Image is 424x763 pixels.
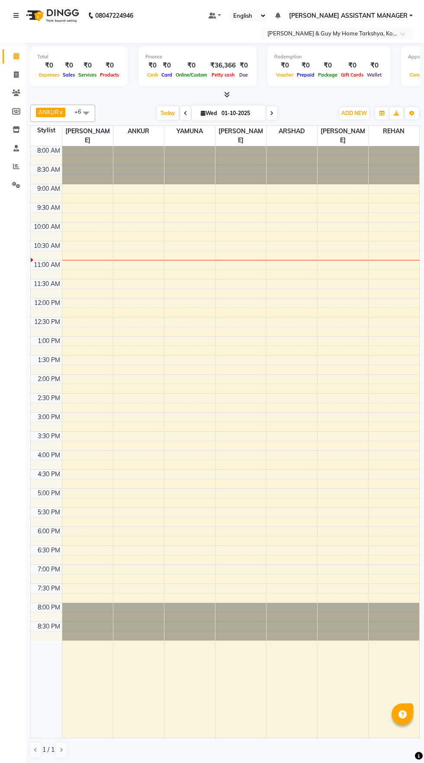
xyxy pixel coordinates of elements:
div: 12:30 PM [32,317,62,327]
div: Finance [145,53,250,61]
span: Due [238,72,250,78]
div: 8:00 AM [35,146,62,155]
div: ₹36,366 [209,61,238,71]
div: 10:30 AM [32,241,62,250]
span: ANKUR [39,109,59,115]
span: REHAN [369,126,420,137]
div: 8:30 AM [35,165,62,174]
a: x [59,109,63,115]
div: 1:30 PM [36,356,62,365]
div: 3:30 PM [36,432,62,441]
input: 2025-10-01 [219,107,262,120]
div: 2:00 PM [36,375,62,384]
div: ₹0 [238,61,250,71]
img: logo [22,3,81,28]
button: ADD NEW [339,107,369,119]
div: 6:00 PM [36,527,62,536]
div: ₹0 [339,61,365,71]
span: Sales [61,72,77,78]
span: [PERSON_NAME] ASSISTANT MANAGER [289,11,408,20]
div: 5:30 PM [36,508,62,517]
div: ₹0 [77,61,98,71]
span: Online/Custom [174,72,209,78]
div: 4:00 PM [36,451,62,460]
span: Wed [199,110,219,116]
span: Card [160,72,174,78]
div: 9:00 AM [35,184,62,193]
div: Redemption [274,53,383,61]
div: ₹0 [61,61,77,71]
div: 11:00 AM [32,260,62,269]
div: ₹0 [274,61,295,71]
span: Products [98,72,121,78]
div: ₹0 [37,61,61,71]
div: ₹0 [295,61,316,71]
span: Services [77,72,98,78]
div: 3:00 PM [36,413,62,422]
span: Wallet [365,72,383,78]
div: Stylist [31,126,62,135]
b: 08047224946 [95,3,133,28]
span: Today [157,106,179,120]
div: ₹0 [145,61,160,71]
span: Prepaid [295,72,316,78]
div: ₹0 [98,61,121,71]
div: ₹0 [174,61,209,71]
span: Expenses [37,72,61,78]
div: 7:00 PM [36,565,62,574]
span: Gift Cards [339,72,365,78]
span: Voucher [274,72,295,78]
div: 4:30 PM [36,470,62,479]
div: ₹0 [365,61,383,71]
span: +6 [74,108,88,115]
div: 12:00 PM [32,298,62,308]
div: 8:00 PM [36,603,62,612]
span: Petty cash [210,72,236,78]
div: 6:30 PM [36,546,62,555]
div: 2:30 PM [36,394,62,403]
div: 1:00 PM [36,337,62,346]
div: Total [37,53,121,61]
div: 11:30 AM [32,279,62,289]
div: 5:00 PM [36,489,62,498]
span: YAMUNA [164,126,215,137]
span: Package [316,72,339,78]
div: ₹0 [316,61,339,71]
span: ADD NEW [341,110,367,116]
div: 8:30 PM [36,622,62,631]
span: Cash [145,72,160,78]
span: [PERSON_NAME] [215,126,266,146]
div: 9:30 AM [35,203,62,212]
span: ANKUR [113,126,164,137]
div: 7:30 PM [36,584,62,593]
span: 1 / 1 [42,745,55,754]
span: ARSHAD [267,126,317,137]
div: 10:00 AM [32,222,62,231]
span: [PERSON_NAME] [62,126,113,146]
span: [PERSON_NAME] [318,126,368,146]
div: ₹0 [160,61,174,71]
